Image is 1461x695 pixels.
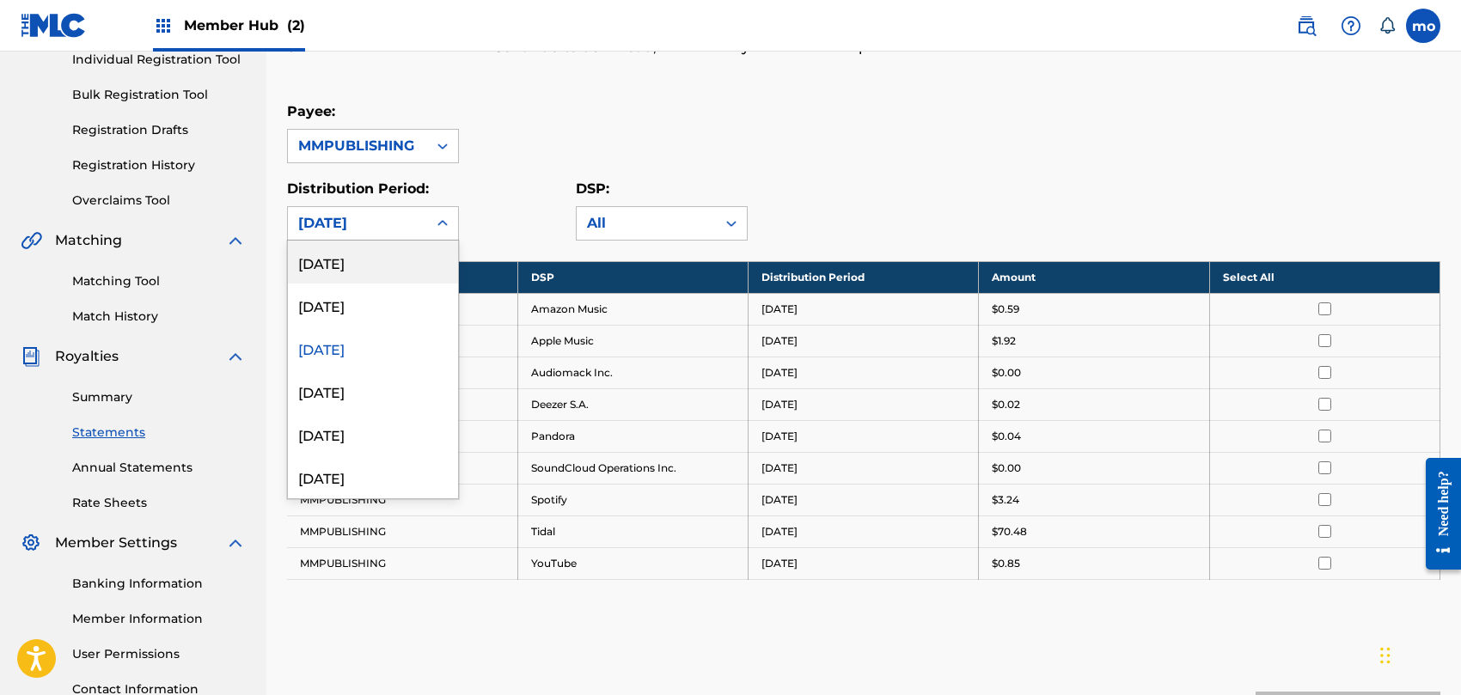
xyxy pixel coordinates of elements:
td: [DATE] [749,420,979,452]
p: $70.48 [992,524,1027,540]
span: (2) [287,17,305,34]
a: Overclaims Tool [72,192,246,210]
span: Royalties [55,346,119,367]
td: MMPUBLISHING [287,484,517,515]
a: Registration Drafts [72,121,246,139]
img: expand [225,230,246,251]
p: $3.24 [992,492,1019,508]
td: [DATE] [749,357,979,388]
a: Matching Tool [72,272,246,290]
a: Registration History [72,156,246,174]
label: Payee: [287,103,335,119]
a: Banking Information [72,575,246,593]
a: Individual Registration Tool [72,51,246,69]
td: SoundCloud Operations Inc. [517,452,748,484]
label: Distribution Period: [287,180,429,197]
p: $0.02 [992,397,1020,412]
iframe: Resource Center [1413,445,1461,583]
span: Matching [55,230,122,251]
td: Amazon Music [517,293,748,325]
p: $0.85 [992,556,1020,571]
img: Top Rightsholders [153,15,174,36]
div: [DATE] [288,369,458,412]
td: [DATE] [749,515,979,547]
img: search [1296,15,1317,36]
a: Public Search [1289,9,1323,43]
td: YouTube [517,547,748,579]
td: Audiomack Inc. [517,357,748,388]
label: DSP: [576,180,609,197]
iframe: Chat Widget [1375,613,1461,695]
div: Arrastrar [1380,630,1391,681]
a: Member Information [72,610,246,628]
a: Rate Sheets [72,494,246,512]
td: [DATE] [749,547,979,579]
a: Match History [72,308,246,326]
td: MMPUBLISHING [287,547,517,579]
div: Notifications [1378,17,1396,34]
div: [DATE] [288,412,458,455]
td: Apple Music [517,325,748,357]
img: expand [225,346,246,367]
div: [DATE] [288,326,458,369]
div: MMPUBLISHING [298,136,417,156]
th: Amount [979,261,1209,293]
a: Summary [72,388,246,406]
div: Help [1334,9,1368,43]
td: Tidal [517,515,748,547]
img: Member Settings [21,533,41,553]
td: Spotify [517,484,748,515]
td: [DATE] [749,452,979,484]
div: [DATE] [288,241,458,283]
th: DSP [517,261,748,293]
a: Annual Statements [72,459,246,477]
div: Widget de chat [1375,613,1461,695]
img: expand [225,533,246,553]
img: Royalties [21,346,41,367]
td: [DATE] [749,293,979,325]
div: All [587,213,706,234]
th: Distribution Period [749,261,979,293]
span: Member Hub [184,15,305,35]
p: $0.00 [992,460,1021,476]
p: $0.04 [992,429,1021,444]
div: [DATE] [288,283,458,326]
p: $1.92 [992,333,1016,349]
td: [DATE] [749,484,979,515]
div: User Menu [1406,9,1440,43]
td: Pandora [517,420,748,452]
p: $0.00 [992,365,1021,381]
td: Deezer S.A. [517,388,748,420]
th: Select All [1209,261,1440,293]
td: [DATE] [749,325,979,357]
img: help [1341,15,1361,36]
div: [DATE] [288,455,458,498]
a: Statements [72,424,246,442]
a: Bulk Registration Tool [72,86,246,104]
img: Matching [21,230,42,251]
td: MMPUBLISHING [287,515,517,547]
p: $0.59 [992,302,1019,317]
td: [DATE] [749,388,979,420]
div: [DATE] [298,213,417,234]
img: MLC Logo [21,13,87,38]
span: Member Settings [55,533,177,553]
a: User Permissions [72,645,246,663]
